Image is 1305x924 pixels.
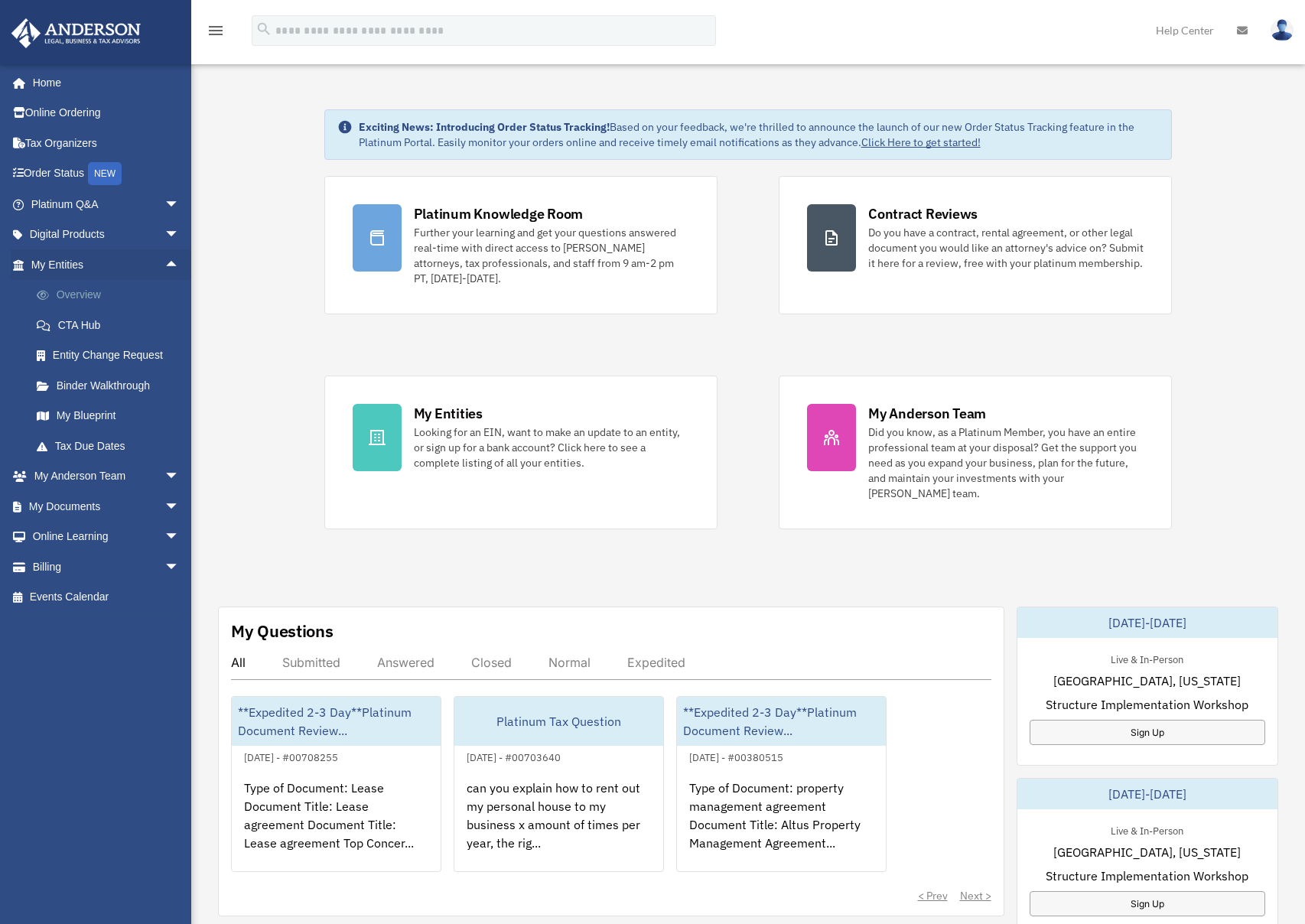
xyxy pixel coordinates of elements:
[454,696,664,872] a: Platinum Tax Question[DATE] - #00703640can you explain how to rent out my personal house to my bu...
[861,135,981,149] a: Click Here to get started!
[11,220,203,250] a: Digital Productsarrow_drop_down
[1017,779,1278,809] div: [DATE]-[DATE]
[164,551,195,583] span: arrow_drop_down
[1017,607,1278,638] div: [DATE]-[DATE]
[414,225,689,286] div: Further your learning and get your questions answered real-time with direct access to [PERSON_NAM...
[11,158,203,190] a: Order StatusNEW
[11,98,203,129] a: Online Ordering
[377,655,434,670] div: Answered
[11,582,203,613] a: Events Calendar
[21,310,203,340] a: CTA Hub
[868,404,986,423] div: My Anderson Team
[21,280,203,311] a: Overview
[88,162,122,185] div: NEW
[454,766,663,886] div: can you explain how to rent out my personal house to my business x amount of times per year, the ...
[1030,720,1266,745] a: Sign Up
[164,522,195,553] span: arrow_drop_down
[255,21,272,37] i: search
[454,748,573,764] div: [DATE] - #00703640
[868,225,1144,271] div: Do you have a contract, rental agreement, or other legal document you would like an attorney's ad...
[11,551,203,582] a: Billingarrow_drop_down
[1098,822,1196,838] div: Live & In-Person
[359,120,610,134] strong: Exciting News: Introducing Order Status Tracking!
[164,461,195,493] span: arrow_drop_down
[164,189,195,220] span: arrow_drop_down
[676,696,887,872] a: **Expedited 2-3 Day**Platinum Document Review...[DATE] - #00380515Type of Document: property mana...
[779,176,1172,314] a: Contract Reviews Do you have a contract, rental agreement, or other legal document you would like...
[11,491,203,522] a: My Documentsarrow_drop_down
[1053,672,1241,690] span: [GEOGRAPHIC_DATA], [US_STATE]
[414,204,584,223] div: Platinum Knowledge Room
[677,748,796,764] div: [DATE] - #00380515
[11,67,195,98] a: Home
[1098,650,1196,666] div: Live & In-Person
[21,370,203,401] a: Binder Walkthrough
[11,189,203,220] a: Platinum Q&Aarrow_drop_down
[1030,891,1266,916] a: Sign Up
[232,748,350,764] div: [DATE] - #00708255
[868,204,978,223] div: Contract Reviews
[414,404,483,423] div: My Entities
[11,522,203,552] a: Online Learningarrow_drop_down
[324,376,718,529] a: My Entities Looking for an EIN, want to make an update to an entity, or sign up for a bank accoun...
[207,21,225,40] i: menu
[677,766,886,886] div: Type of Document: property management agreement Document Title: Altus Property Management Agreeme...
[868,425,1144,501] div: Did you know, as a Platinum Member, you have an entire professional team at your disposal? Get th...
[11,128,203,158] a: Tax Organizers
[7,18,145,48] img: Anderson Advisors Platinum Portal
[164,491,195,522] span: arrow_drop_down
[232,697,441,746] div: **Expedited 2-3 Day**Platinum Document Review...
[207,27,225,40] a: menu
[1046,695,1248,714] span: Structure Implementation Workshop
[11,249,203,280] a: My Entitiesarrow_drop_up
[1053,843,1241,861] span: [GEOGRAPHIC_DATA], [US_STATE]
[164,249,195,281] span: arrow_drop_up
[548,655,591,670] div: Normal
[1271,19,1294,41] img: User Pic
[21,340,203,371] a: Entity Change Request
[779,376,1172,529] a: My Anderson Team Did you know, as a Platinum Member, you have an entire professional team at your...
[1046,867,1248,885] span: Structure Implementation Workshop
[454,697,663,746] div: Platinum Tax Question
[359,119,1160,150] div: Based on your feedback, we're thrilled to announce the launch of our new Order Status Tracking fe...
[324,176,718,314] a: Platinum Knowledge Room Further your learning and get your questions answered real-time with dire...
[231,620,334,643] div: My Questions
[627,655,685,670] div: Expedited
[21,401,203,431] a: My Blueprint
[164,220,195,251] span: arrow_drop_down
[231,696,441,872] a: **Expedited 2-3 Day**Platinum Document Review...[DATE] - #00708255Type of Document: Lease Documen...
[471,655,512,670] div: Closed
[231,655,246,670] div: All
[11,461,203,492] a: My Anderson Teamarrow_drop_down
[232,766,441,886] div: Type of Document: Lease Document Title: Lease agreement Document Title: Lease agreement Top Conce...
[677,697,886,746] div: **Expedited 2-3 Day**Platinum Document Review...
[414,425,689,470] div: Looking for an EIN, want to make an update to an entity, or sign up for a bank account? Click her...
[21,431,203,461] a: Tax Due Dates
[282,655,340,670] div: Submitted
